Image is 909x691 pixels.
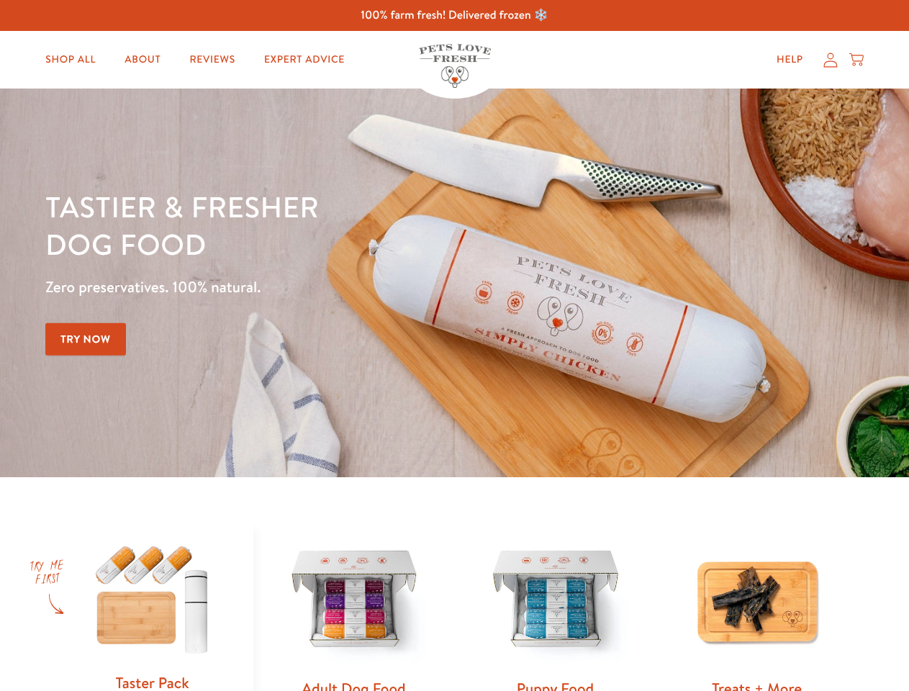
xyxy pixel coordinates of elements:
a: Expert Advice [253,45,356,74]
h1: Tastier & fresher dog food [45,188,591,263]
a: Reviews [178,45,246,74]
a: Shop All [34,45,107,74]
img: Pets Love Fresh [419,44,491,88]
a: Help [765,45,815,74]
a: About [113,45,172,74]
a: Try Now [45,323,126,356]
p: Zero preservatives. 100% natural. [45,274,591,300]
